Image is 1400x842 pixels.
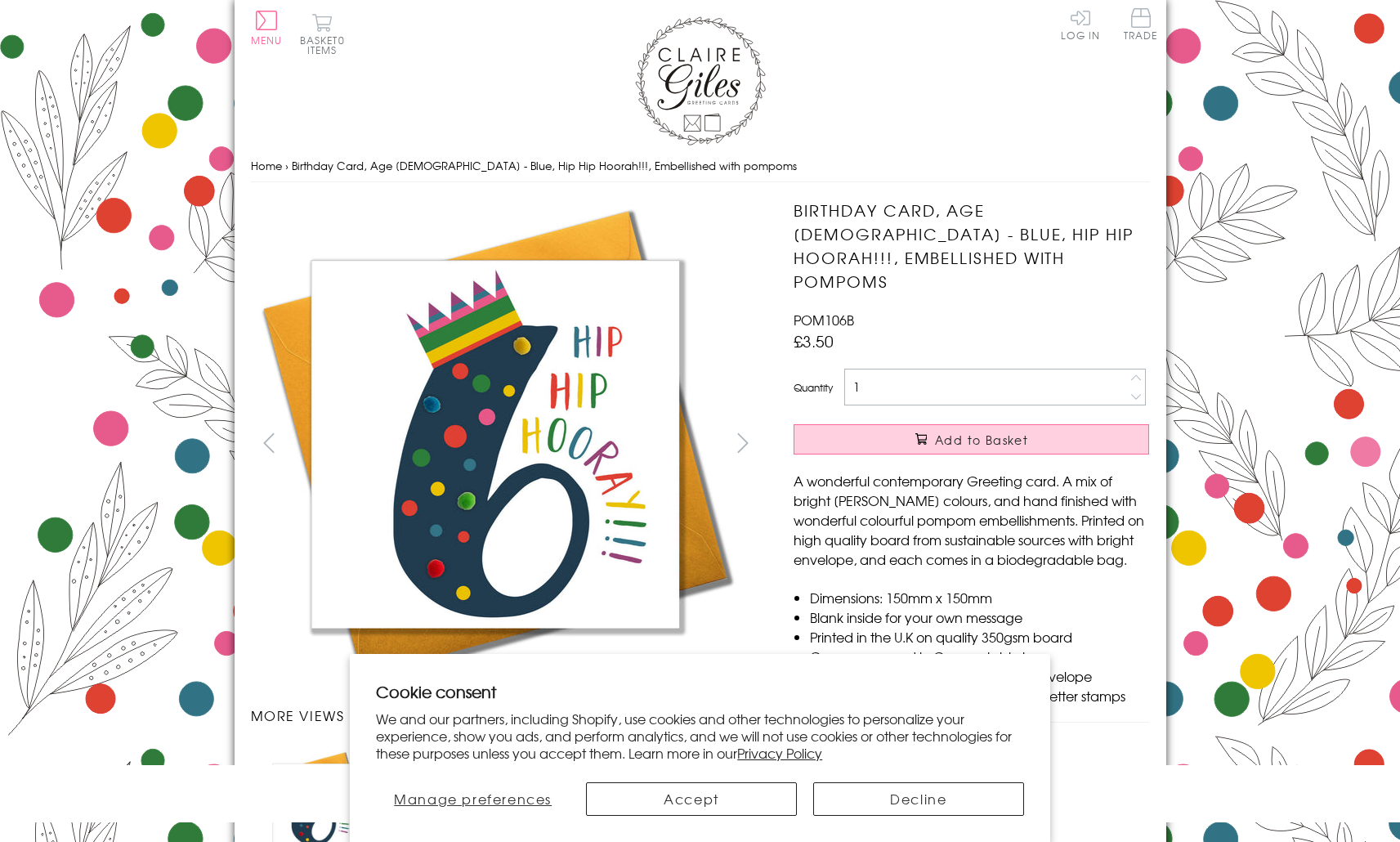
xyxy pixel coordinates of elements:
[251,705,762,725] h3: More views
[292,158,797,173] span: Birthday Card, Age [DEMOGRAPHIC_DATA] - Blue, Hip Hip Hoorah!!!, Embellished with pompoms
[376,710,1024,761] p: We and our partners, including Shopify, use cookies and other technologies to personalize your ex...
[761,199,1251,689] img: Birthday Card, Age 6 - Blue, Hip Hip Hoorah!!!, Embellished with pompoms
[1061,8,1100,40] a: Log In
[1124,8,1158,40] span: Trade
[250,199,740,689] img: Birthday Card, Age 6 - Blue, Hip Hip Hoorah!!!, Embellished with pompoms
[376,782,570,816] button: Manage preferences
[285,158,288,173] span: ›
[251,424,288,461] button: prev
[394,789,552,808] span: Manage preferences
[251,158,282,173] a: Home
[794,471,1149,569] p: A wonderful contemporary Greeting card. A mix of bright [PERSON_NAME] colours, and hand finished ...
[794,329,834,352] span: £3.50
[635,16,766,146] img: Claire Giles Greetings Cards
[251,11,283,45] button: Menu
[586,782,797,816] button: Accept
[813,782,1024,816] button: Decline
[300,13,345,55] button: Basket0 items
[794,199,1149,293] h1: Birthday Card, Age [DEMOGRAPHIC_DATA] - Blue, Hip Hip Hoorah!!!, Embellished with pompoms
[810,588,1149,607] li: Dimensions: 150mm x 150mm
[1124,8,1158,43] a: Trade
[376,680,1024,703] h2: Cookie consent
[724,424,761,461] button: next
[810,627,1149,647] li: Printed in the U.K on quality 350gsm board
[251,150,1150,183] nav: breadcrumbs
[737,743,822,763] a: Privacy Policy
[794,424,1149,455] button: Add to Basket
[794,380,833,395] label: Quantity
[307,33,345,57] span: 0 items
[251,33,283,47] span: Menu
[810,647,1149,666] li: Comes wrapped in Compostable bag
[935,432,1028,448] span: Add to Basket
[794,310,854,329] span: POM106B
[810,607,1149,627] li: Blank inside for your own message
